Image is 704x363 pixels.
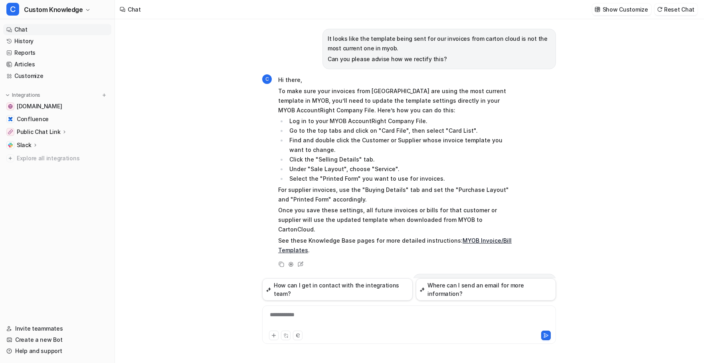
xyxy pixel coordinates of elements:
[655,4,698,15] button: Reset Chat
[3,101,111,112] a: help.cartoncloud.com[DOMAIN_NAME]
[8,117,13,122] img: Confluence
[3,91,43,99] button: Integrations
[278,237,512,253] a: MYOB Invoice/Bill Templates
[3,59,111,70] a: Articles
[278,75,512,85] p: Hi there,
[6,154,14,162] img: explore all integrations
[262,278,413,301] button: How can I get in contact with the integrations team?
[287,174,512,183] li: Select the "Printed Form" you want to use for invoices.
[287,136,512,155] li: Find and double click the Customer or Supplier whose invoice template you want to change.
[8,130,13,134] img: Public Chat Link
[657,6,662,12] img: reset
[17,102,62,110] span: [DOMAIN_NAME]
[603,5,648,14] p: Show Customize
[3,47,111,58] a: Reports
[12,92,40,98] p: Integrations
[287,116,512,126] li: Log in to your MYOB AccountRight Company File.
[287,164,512,174] li: Under "Sale Layout", choose "Service".
[3,24,111,35] a: Chat
[3,114,111,125] a: ConfluenceConfluence
[128,5,141,14] div: Chat
[287,126,512,136] li: Go to the top tabs and click on "Card File", then select "Card List".
[8,104,13,109] img: help.cartoncloud.com
[3,323,111,334] a: Invite teammates
[8,143,13,148] img: Slack
[6,3,19,16] span: C
[5,92,10,98] img: expand menu
[328,34,551,53] p: It looks like the template being sent for our invoices from carton cloud is not the most current ...
[17,128,61,136] p: Public Chat Link
[416,278,556,301] button: Where can I send an email for more information?
[328,54,551,64] p: Can you please advise how we rectify this?
[3,345,111,357] a: Help and support
[262,74,272,84] span: C
[101,92,107,98] img: menu_add.svg
[24,4,83,15] span: Custom Knowledge
[278,86,512,115] p: To make sure your invoices from [GEOGRAPHIC_DATA] are using the most current template in MYOB, yo...
[595,6,600,12] img: customize
[592,4,651,15] button: Show Customize
[278,236,512,255] p: See these Knowledge Base pages for more detailed instructions: .
[3,334,111,345] a: Create a new Bot
[3,36,111,47] a: History
[3,70,111,82] a: Customize
[17,152,108,165] span: Explore all integrations
[278,205,512,234] p: Once you save these settings, all future invoices or bills for that customer or supplier will use...
[287,155,512,164] li: Click the "Selling Details" tab.
[278,185,512,204] p: For supplier invoices, use the "Buying Details" tab and set the "Purchase Layout" and "Printed Fo...
[3,153,111,164] a: Explore all integrations
[17,141,32,149] p: Slack
[17,115,49,123] span: Confluence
